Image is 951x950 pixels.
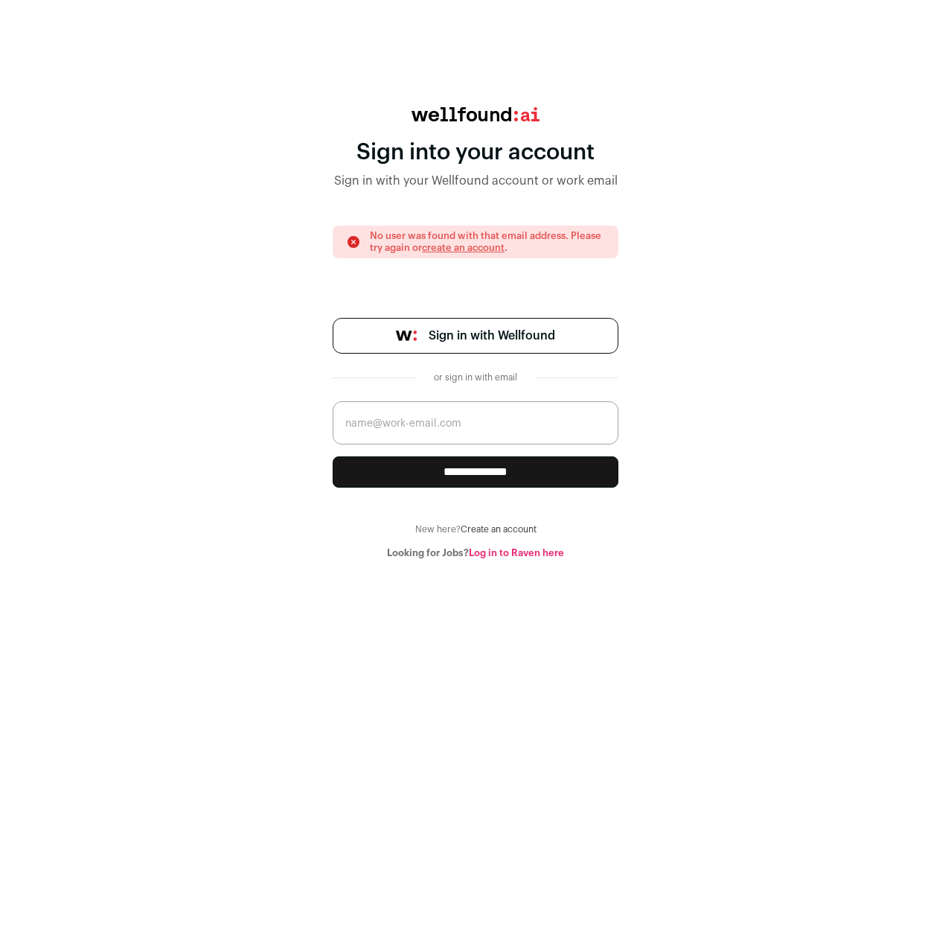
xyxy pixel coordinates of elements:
input: name@work-email.com [333,401,618,444]
a: create an account [422,243,505,252]
p: No user was found with that email address. Please try again or . [370,230,605,254]
a: Create an account [461,525,537,534]
div: Sign into your account [333,139,618,166]
div: Sign in with your Wellfound account or work email [333,172,618,190]
div: or sign in with email [428,372,523,383]
div: New here? [333,523,618,535]
img: wellfound:ai [412,107,539,121]
a: Log in to Raven here [469,548,564,558]
a: Sign in with Wellfound [333,318,618,354]
span: Sign in with Wellfound [429,327,555,345]
div: Looking for Jobs? [333,547,618,559]
img: wellfound-symbol-flush-black-fb3c872781a75f747ccb3a119075da62bfe97bd399995f84a933054e44a575c4.png [396,331,417,341]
